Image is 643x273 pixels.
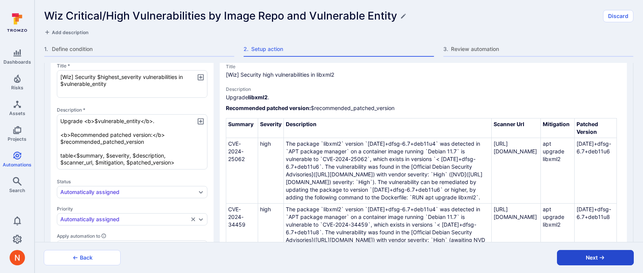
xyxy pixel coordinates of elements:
span: Dashboards [3,59,31,65]
button: Next [557,250,634,265]
h1: Wiz Critical/High Vulnerabilities by Image Repo and Vulnerable Entity [44,10,397,22]
a: [URL][DOMAIN_NAME] [315,171,373,178]
a: [URL][DOMAIN_NAME] [315,237,373,243]
span: 2 . [244,45,250,53]
label: Title * [57,63,207,69]
span: Define condition [52,45,234,53]
td: CVE-2024-25062 [226,138,258,204]
span: Assets [9,110,25,116]
b: libxml2 [248,94,268,100]
span: 3 . [443,45,449,53]
td: The package `libxml2` version `[DATE]+dfsg-6.7+deb11u4` was detected in `APT package manager` on ... [283,138,492,204]
span: Add description [52,30,88,35]
button: Edit title [400,13,406,19]
button: Clear selection [190,216,196,222]
button: Discard [603,10,633,22]
div: Neeren Patki [10,250,25,265]
button: Back [44,250,121,265]
div: Automatically assigned [60,216,119,222]
button: Expand dropdown [198,216,204,222]
button: Add description [44,28,88,36]
span: Search [9,187,25,193]
td: high [258,138,283,204]
span: Projects [8,136,27,142]
div: Status toggle [57,179,207,198]
th: Patched Version [574,118,616,138]
button: Automatically assigned [60,189,196,195]
span: alert title [226,71,621,79]
div: Automatically assigned [60,189,119,195]
td: apt upgrade libxml2 [541,138,574,204]
span: Title [226,64,621,69]
a: [URL][DOMAIN_NAME] [494,206,537,220]
button: Automatically assigned [60,216,189,222]
span: 1 . [44,45,50,53]
th: Scanner Url [492,118,541,138]
th: Severity [258,118,283,138]
p: $recommended_patched_version [226,104,621,112]
textarea: [Wiz] Security $highest_severity vulnerabilities in $vulnerable_entity [57,70,207,98]
th: Mitigation [541,118,574,138]
span: Risks [11,85,23,90]
span: Status [57,179,207,184]
svg: Choose "New vulnerabilities" if you want this automation to only look at vulnerabilities that wer... [101,233,106,238]
span: Description [226,86,621,92]
span: Review automation [451,45,633,53]
th: Description [283,118,492,138]
td: [DATE]+dfsg-6.7+deb11u6 [574,138,616,204]
textarea: Upgrade <b>$vulnerable_entity</b>. <b>Recommended patched version:</b> $recommended_patched_versi... [57,114,207,169]
span: Automations [3,162,31,168]
th: Summary [226,118,258,138]
img: ACg8ocIprwjrgDQnDsNSk9Ghn5p5-B8DpAKWoJ5Gi9syOE4K59tr4Q=s96-c [10,250,25,265]
label: Description * [57,107,207,113]
p: Upgrade . [226,94,621,101]
b: Recommended patched version: [226,105,311,111]
button: Expand dropdown [198,189,204,195]
a: [URL][DOMAIN_NAME] [494,140,537,155]
p: Priority [57,206,207,212]
span: Setup action [251,45,434,53]
label: Apply automation to [57,233,207,239]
